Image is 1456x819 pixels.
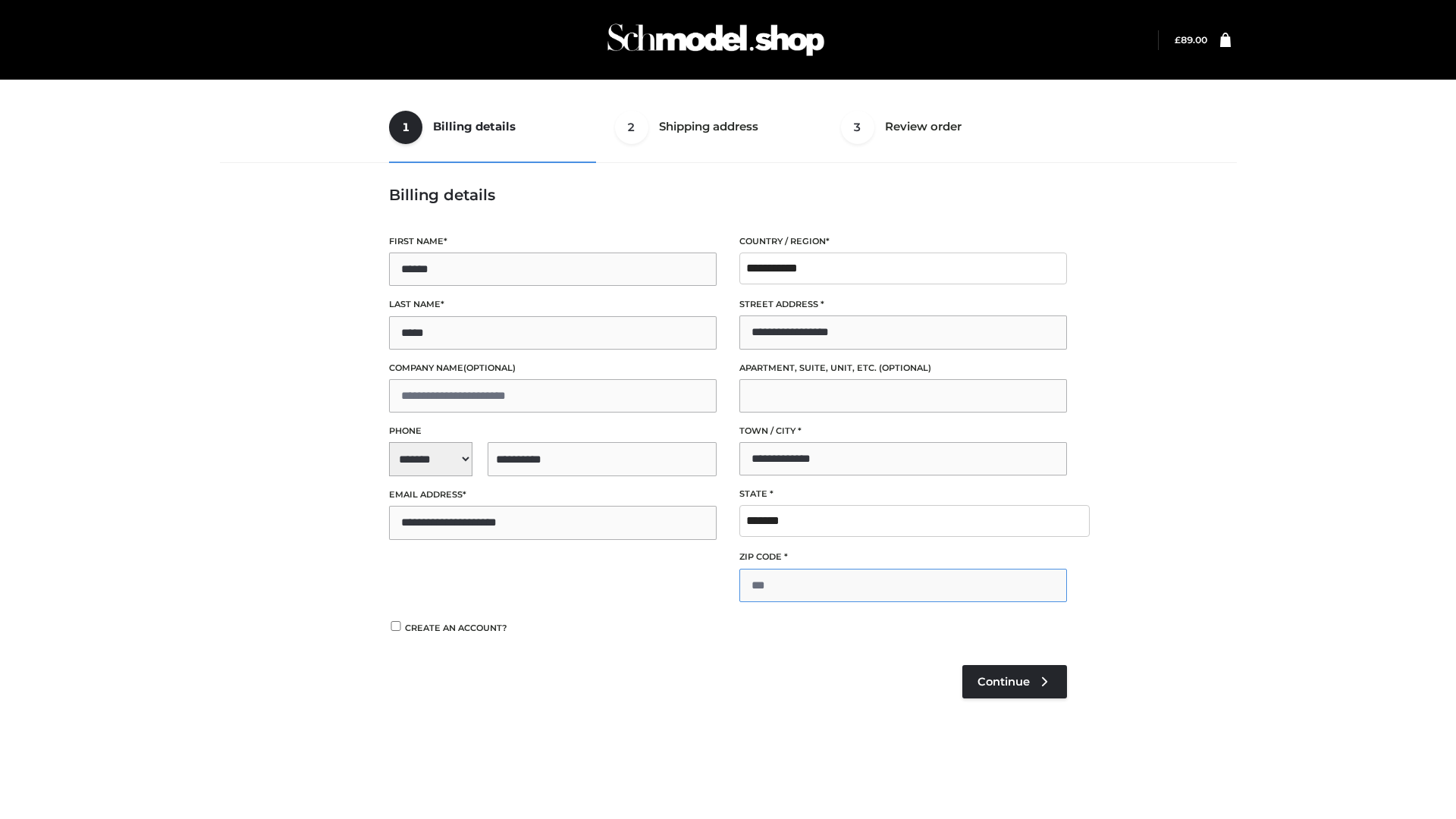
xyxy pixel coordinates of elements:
bdi: 89.00 [1175,34,1207,45]
span: (optional) [879,362,931,373]
input: Create an account? [389,621,403,631]
span: £ [1175,34,1181,45]
label: Town / City [739,424,1067,438]
label: Apartment, suite, unit, etc. [739,361,1067,375]
span: Create an account? [405,623,507,633]
label: Email address [389,488,717,502]
h3: Billing details [389,186,1067,204]
img: Schmodel Admin 964 [602,10,830,70]
a: £89.00 [1175,34,1207,45]
label: Phone [389,424,717,438]
a: Continue [962,665,1067,698]
label: Street address [739,297,1067,312]
label: Company name [389,361,717,375]
label: First name [389,234,717,249]
label: State [739,487,1067,501]
label: ZIP Code [739,550,1067,564]
label: Country / Region [739,234,1067,249]
label: Last name [389,297,717,312]
span: Continue [977,675,1030,689]
span: (optional) [463,362,516,373]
